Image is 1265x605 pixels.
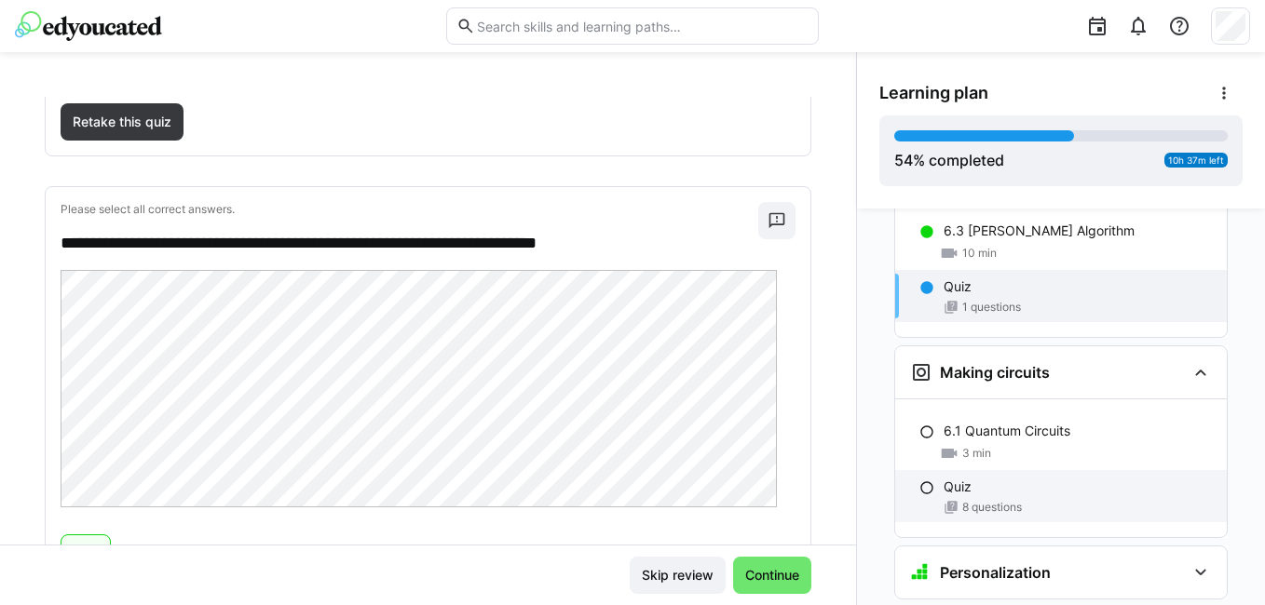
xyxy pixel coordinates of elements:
p: 6.1 Quantum Circuits [944,422,1070,440]
p: 2 [95,543,102,561]
p: 6.3 [PERSON_NAME] Algorithm [944,222,1135,240]
span: 3 min [962,446,991,461]
span: 1 questions [962,300,1021,315]
span: 10 min [962,246,997,261]
span: 54 [894,151,913,169]
div: % completed [894,149,1004,171]
p: Quiz [944,477,972,496]
button: Skip review [630,557,726,594]
span: 10h 37m left [1168,155,1224,166]
p: Please select all correct answers. [61,202,758,217]
span: Skip review [639,566,716,585]
h3: Making circuits [940,363,1050,382]
span: 8 questions [962,500,1022,515]
span: Continue [742,566,802,585]
button: Continue [733,557,811,594]
input: Search skills and learning paths… [475,18,809,34]
h3: Personalization [940,563,1051,582]
button: Retake this quiz [61,103,184,141]
p: Quiz [944,277,972,296]
span: Learning plan [879,83,988,103]
span: Retake this quiz [70,113,174,131]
